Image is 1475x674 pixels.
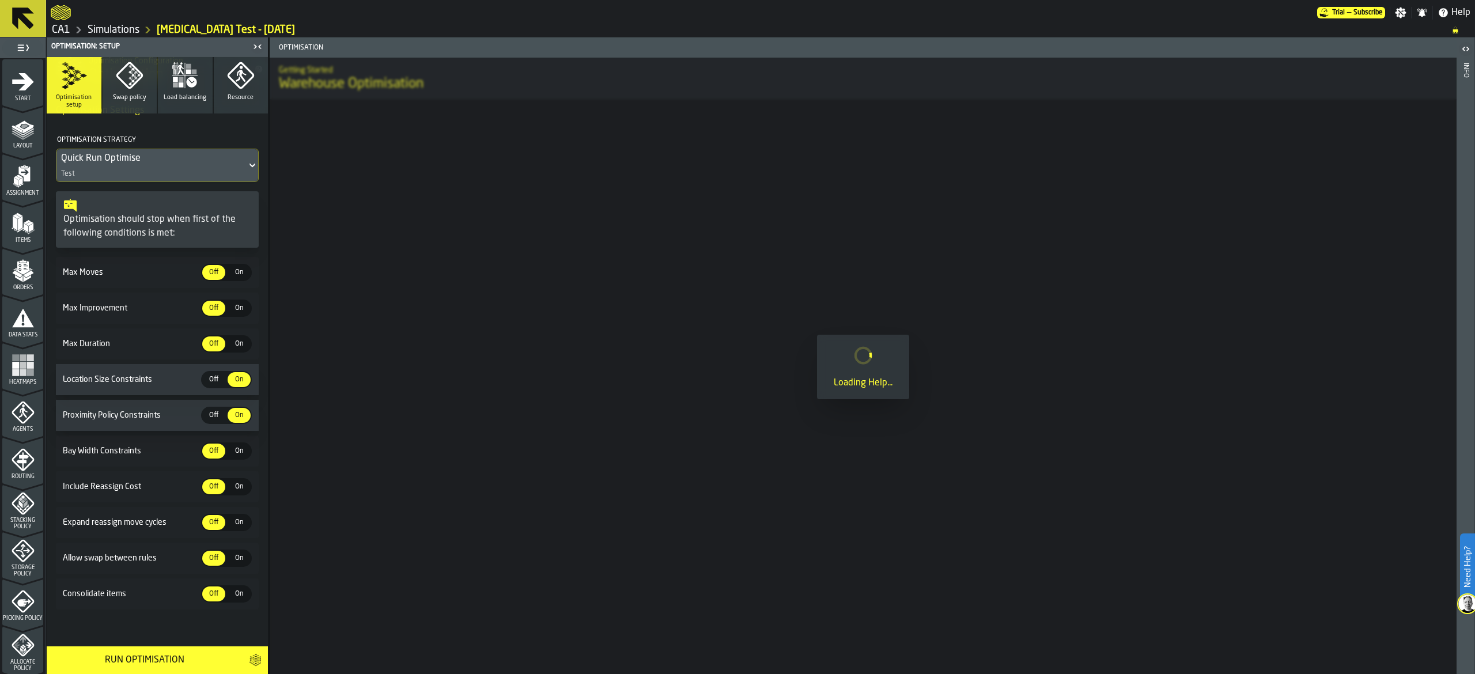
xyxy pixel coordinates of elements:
span: Off [205,267,223,278]
label: button-toggle-Settings [1390,7,1411,18]
span: Load balancing [164,94,206,101]
nav: Breadcrumb [51,23,1470,37]
div: thumb [228,408,251,423]
label: button-switch-multi-On [226,264,252,281]
span: Off [205,517,223,528]
span: Expand reassign move cycles [60,518,201,527]
label: button-toggle-Help [1433,6,1475,20]
div: thumb [202,265,225,280]
button: button- [242,646,268,674]
span: Max Duration [60,339,201,349]
div: thumb [202,515,225,530]
span: Off [205,303,223,313]
li: menu Storage Policy [2,532,43,578]
span: Data Stats [2,332,43,338]
label: Need Help? [1461,535,1474,599]
span: Layout [2,143,43,149]
span: Heatmaps [2,379,43,385]
span: Allocate Policy [2,659,43,672]
div: Optimisation should stop when first of the following conditions is met: [63,213,251,240]
span: On [230,303,248,313]
span: — [1347,9,1351,17]
div: thumb [202,444,225,459]
label: button-toggle-Close me [249,40,266,54]
label: button-switch-multi-Off [201,407,226,424]
li: menu Items [2,201,43,247]
span: Off [205,553,223,563]
label: button-switch-multi-Off [201,585,226,603]
div: Menu Subscription [1317,7,1385,18]
a: link-to-/wh/i/76e2a128-1b54-4d66-80d4-05ae4c277723/pricing/ [1317,7,1385,18]
span: On [230,517,248,528]
label: button-switch-multi-Off [201,264,226,281]
span: On [230,410,248,421]
span: Bay Width Constraints [60,446,201,456]
label: button-switch-multi-Off [201,300,226,317]
span: Picking Policy [2,615,43,622]
span: Consolidate items [60,589,201,599]
li: menu Layout [2,107,43,153]
label: button-switch-multi-On [226,371,252,388]
label: button-switch-multi-On [226,407,252,424]
div: thumb [228,444,251,459]
span: On [230,589,248,599]
span: Orders [2,285,43,291]
span: On [230,267,248,278]
div: thumb [228,336,251,351]
div: thumb [202,336,225,351]
h4: Optimisation Strategy [56,131,256,149]
span: Routing [2,474,43,480]
label: button-toggle-Notifications [1412,7,1432,18]
span: On [230,446,248,456]
label: button-switch-multi-On [226,478,252,495]
li: menu Data Stats [2,296,43,342]
span: Max Moves [60,268,201,277]
label: button-switch-multi-Off [201,371,226,388]
div: thumb [202,586,225,601]
label: button-switch-multi-Off [201,442,226,460]
span: Location Size Constraints [60,375,201,384]
label: button-switch-multi-Off [201,514,226,531]
label: button-switch-multi-Off [201,335,226,353]
div: thumb [228,301,251,316]
div: Test [61,170,75,178]
span: Assignment [2,190,43,196]
span: Items [2,237,43,244]
a: link-to-/wh/i/76e2a128-1b54-4d66-80d4-05ae4c277723/simulations/20d4ee3e-d422-4d7b-a724-bc7acd49b313 [157,24,295,36]
li: menu Orders [2,248,43,294]
li: menu Start [2,59,43,105]
div: Run Optimisation [54,653,235,667]
li: menu Heatmaps [2,343,43,389]
label: button-switch-multi-On [226,585,252,603]
span: Agents [2,426,43,433]
div: thumb [202,479,225,494]
span: On [230,339,248,349]
button: button-Run Optimisation [47,646,242,674]
span: Optimisation: Setup [51,43,120,51]
span: Resource [228,94,254,101]
li: menu Allocate Policy [2,626,43,672]
a: link-to-/wh/i/76e2a128-1b54-4d66-80d4-05ae4c277723 [52,24,70,36]
span: Stacking Policy [2,517,43,530]
span: Start [2,96,43,102]
span: On [230,553,248,563]
span: Proximity Policy Constraints [60,411,201,420]
div: thumb [202,551,225,566]
div: thumb [228,372,251,387]
li: menu Routing [2,437,43,483]
label: button-switch-multi-On [226,300,252,317]
li: menu Stacking Policy [2,484,43,531]
div: Info [1462,60,1470,671]
header: Info [1457,37,1474,674]
div: thumb [228,265,251,280]
span: Max Improvement [60,304,201,313]
span: Help [1451,6,1470,20]
div: thumb [228,586,251,601]
span: Off [205,446,223,456]
span: Off [205,482,223,492]
label: button-switch-multi-On [226,335,252,353]
div: DropdownMenuValue-1 [61,152,242,165]
a: logo-header [51,2,71,23]
span: On [230,482,248,492]
span: Trial [1332,9,1345,17]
